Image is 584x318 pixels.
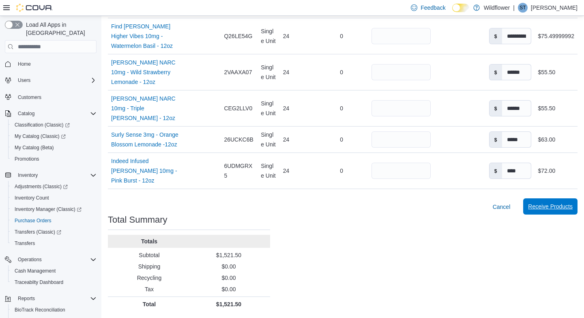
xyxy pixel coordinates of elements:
label: $ [490,28,502,44]
button: Receive Products [523,198,578,215]
p: Shipping [111,262,187,271]
button: Cash Management [8,265,100,277]
a: BioTrack Reconciliation [11,305,69,315]
div: 24 [280,28,315,44]
img: Cova [16,4,53,12]
span: Load All Apps in [GEOGRAPHIC_DATA] [23,21,97,37]
div: $63.00 [538,135,555,144]
button: Transfers [8,238,100,249]
p: Recycling [111,274,187,282]
div: Single Unit [258,95,280,121]
span: Cash Management [11,266,97,276]
p: $1,521.50 [191,251,267,259]
span: Catalog [15,109,97,118]
a: My Catalog (Classic) [8,131,100,142]
a: Transfers (Classic) [8,226,100,238]
span: Customers [18,94,41,101]
span: Receive Products [528,202,573,211]
p: | [513,3,515,13]
p: Total [111,300,187,308]
span: Inventory [15,170,97,180]
p: Wildflower [484,3,510,13]
span: Classification (Classic) [11,120,97,130]
span: Inventory Manager (Classic) [11,204,97,214]
button: BioTrack Reconciliation [8,304,100,316]
div: 0 [315,163,369,179]
a: [PERSON_NAME] NARC 10mg - Triple [PERSON_NAME] - 12oz [111,94,180,123]
div: $72.00 [538,166,555,176]
a: Traceabilty Dashboard [11,277,67,287]
span: My Catalog (Beta) [15,144,54,151]
a: Find [PERSON_NAME] Higher Vibes 10mg - Watermelon Basil - 12oz [111,21,180,51]
span: 6UDMGRX5 [224,161,254,180]
span: Home [18,61,31,67]
span: Traceabilty Dashboard [11,277,97,287]
button: Reports [2,293,100,304]
a: Inventory Count [11,193,52,203]
p: $0.00 [191,262,267,271]
p: Tax [111,285,187,293]
span: Customers [15,92,97,102]
a: Cash Management [11,266,59,276]
span: Inventory Manager (Classic) [15,206,82,213]
button: Customers [2,91,100,103]
div: Single Unit [258,127,280,153]
span: Operations [18,256,42,263]
div: Single Unit [258,158,280,184]
button: Catalog [2,108,100,119]
button: Cancel [490,199,514,215]
div: 24 [280,100,315,116]
a: My Catalog (Beta) [11,143,57,153]
div: $75.49999992 [538,31,574,41]
span: 2VAAXA07 [224,67,252,77]
span: Adjustments (Classic) [11,182,97,191]
span: Users [15,75,97,85]
span: Cancel [493,203,511,211]
span: Inventory [18,172,38,178]
span: Transfers [15,240,35,247]
button: Users [2,75,100,86]
span: Traceabilty Dashboard [15,279,63,286]
span: 26UCKC6B [224,135,253,144]
label: $ [490,132,502,147]
div: 0 [315,64,369,80]
span: Users [18,77,30,84]
span: My Catalog (Classic) [11,131,97,141]
button: Traceabilty Dashboard [8,277,100,288]
span: Purchase Orders [15,217,52,224]
p: $1,521.50 [191,300,267,308]
button: Operations [15,255,45,264]
button: Inventory Count [8,192,100,204]
a: Purchase Orders [11,216,55,226]
div: 24 [280,64,315,80]
button: Home [2,58,100,70]
span: BioTrack Reconciliation [11,305,97,315]
div: $55.50 [538,67,555,77]
a: Inventory Manager (Classic) [8,204,100,215]
a: Transfers (Classic) [11,227,64,237]
label: $ [490,101,502,116]
span: BioTrack Reconciliation [15,307,65,313]
span: Purchase Orders [11,216,97,226]
button: Operations [2,254,100,265]
div: Sarah Tahir [518,3,528,13]
button: Purchase Orders [8,215,100,226]
div: 24 [280,131,315,148]
span: Operations [15,255,97,264]
a: Adjustments (Classic) [8,181,100,192]
div: $55.50 [538,103,555,113]
span: Reports [18,295,35,302]
input: Dark Mode [452,4,469,12]
span: Promotions [11,154,97,164]
span: Inventory Count [11,193,97,203]
span: Inventory Count [15,195,49,201]
span: Feedback [421,4,445,12]
a: Promotions [11,154,43,164]
a: Transfers [11,238,38,248]
div: Single Unit [258,59,280,85]
span: Cash Management [15,268,56,274]
a: Customers [15,92,45,102]
div: 24 [280,163,315,179]
a: Inventory Manager (Classic) [11,204,85,214]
